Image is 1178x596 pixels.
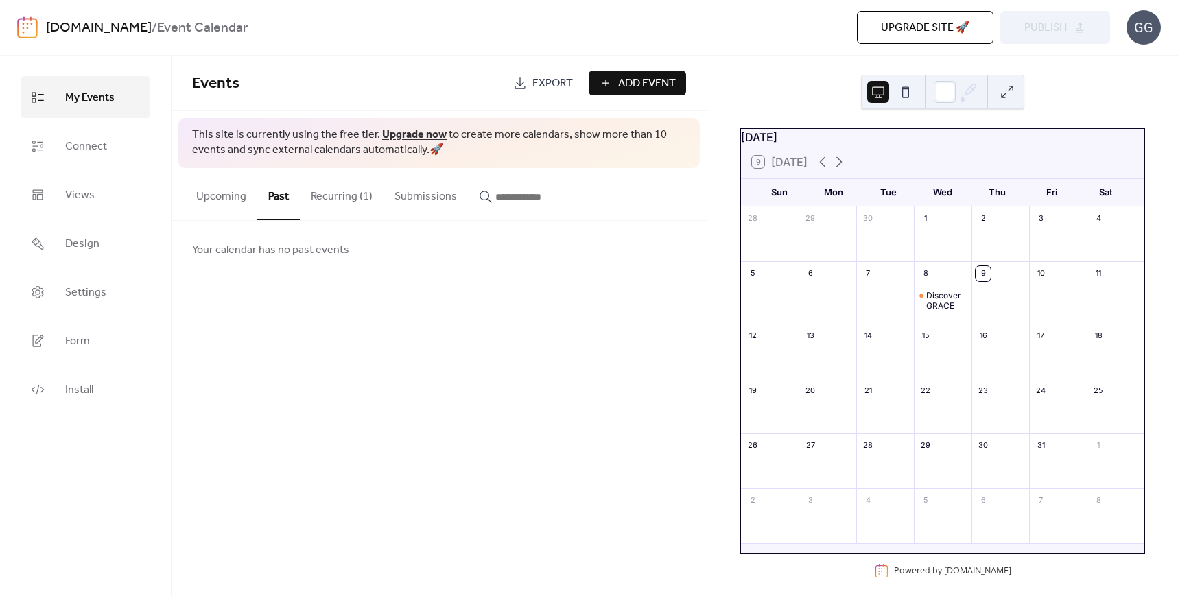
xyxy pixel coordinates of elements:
a: Upgrade now [382,124,447,145]
div: 21 [860,383,875,398]
div: 8 [918,266,933,281]
div: 25 [1091,383,1106,398]
span: Export [532,75,573,92]
div: 3 [803,493,818,508]
a: Views [21,174,150,215]
b: Event Calendar [157,15,248,41]
a: Form [21,320,150,361]
span: Connect [65,136,107,157]
button: Add Event [589,71,686,95]
button: Upgrade site 🚀 [857,11,993,44]
div: 7 [1033,493,1048,508]
div: 10 [1033,266,1048,281]
a: Install [21,368,150,410]
b: / [152,15,157,41]
div: Powered by [894,565,1011,577]
div: 20 [803,383,818,398]
span: Settings [65,282,106,303]
div: 29 [803,211,818,226]
a: [DOMAIN_NAME] [46,15,152,41]
a: Settings [21,271,150,313]
div: Discover GRACE [914,290,971,311]
div: Sat [1079,179,1133,206]
div: 29 [918,438,933,453]
div: 12 [745,329,760,344]
a: Design [21,222,150,264]
div: 13 [803,329,818,344]
div: 22 [918,383,933,398]
span: Views [65,184,95,206]
div: GG [1127,10,1161,45]
div: 8 [1091,493,1106,508]
div: 31 [1033,438,1048,453]
div: 19 [745,383,760,398]
a: Connect [21,125,150,167]
div: Thu [970,179,1024,206]
div: 7 [860,266,875,281]
div: 4 [860,493,875,508]
div: Sun [752,179,806,206]
div: 1 [1091,438,1106,453]
button: Submissions [384,168,468,219]
div: 2 [745,493,760,508]
div: 5 [918,493,933,508]
div: Fri [1024,179,1079,206]
div: 15 [918,329,933,344]
div: 18 [1091,329,1106,344]
div: 24 [1033,383,1048,398]
div: Mon [807,179,861,206]
span: Design [65,233,99,254]
div: 17 [1033,329,1048,344]
div: 28 [745,211,760,226]
div: 30 [976,438,991,453]
div: 2 [976,211,991,226]
button: Recurring (1) [300,168,384,219]
span: Events [192,69,239,99]
div: 3 [1033,211,1048,226]
div: 23 [976,383,991,398]
div: 6 [976,493,991,508]
div: 30 [860,211,875,226]
button: Upcoming [185,168,257,219]
a: Export [503,71,583,95]
span: Add Event [618,75,676,92]
div: 28 [860,438,875,453]
div: 5 [745,266,760,281]
span: My Events [65,87,115,108]
div: 4 [1091,211,1106,226]
a: [DOMAIN_NAME] [944,565,1011,577]
div: 11 [1091,266,1106,281]
span: Upgrade site 🚀 [881,20,969,36]
div: 27 [803,438,818,453]
div: Discover GRACE [926,290,966,311]
a: My Events [21,76,150,118]
span: Form [65,331,90,352]
div: 1 [918,211,933,226]
div: 9 [976,266,991,281]
span: This site is currently using the free tier. to create more calendars, show more than 10 events an... [192,128,686,158]
div: Wed [915,179,969,206]
span: Your calendar has no past events [192,242,349,259]
span: Install [65,379,93,401]
div: 16 [976,329,991,344]
div: 6 [803,266,818,281]
div: [DATE] [741,129,1144,145]
div: 14 [860,329,875,344]
button: Past [257,168,300,220]
div: Tue [861,179,915,206]
div: 26 [745,438,760,453]
img: logo [17,16,38,38]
